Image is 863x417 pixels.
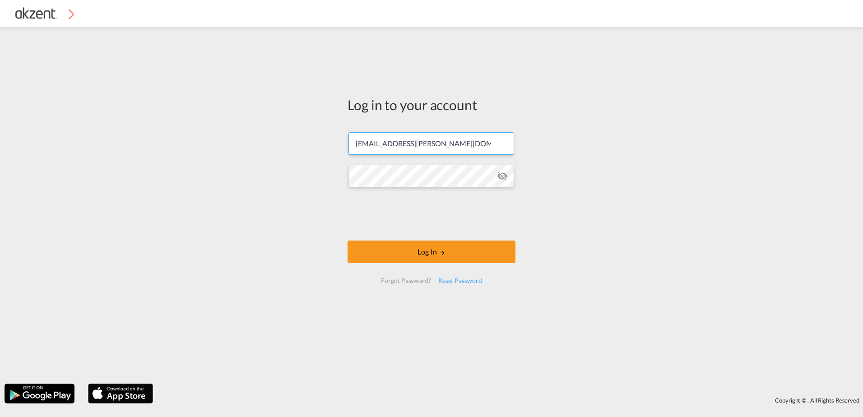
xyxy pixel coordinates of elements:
img: c72fcea0ad0611ed966209c23b7bd3dd.png [14,4,74,24]
div: Reset Password [435,273,486,289]
div: Copyright © . All Rights Reserved [158,393,863,408]
iframe: reCAPTCHA [363,196,500,232]
input: Enter email/phone number [348,132,514,155]
img: google.png [4,383,75,404]
button: LOGIN [348,241,515,263]
div: Log in to your account [348,95,515,114]
img: apple.png [87,383,154,404]
md-icon: icon-eye-off [497,171,508,181]
div: Forgot Password? [377,273,434,289]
